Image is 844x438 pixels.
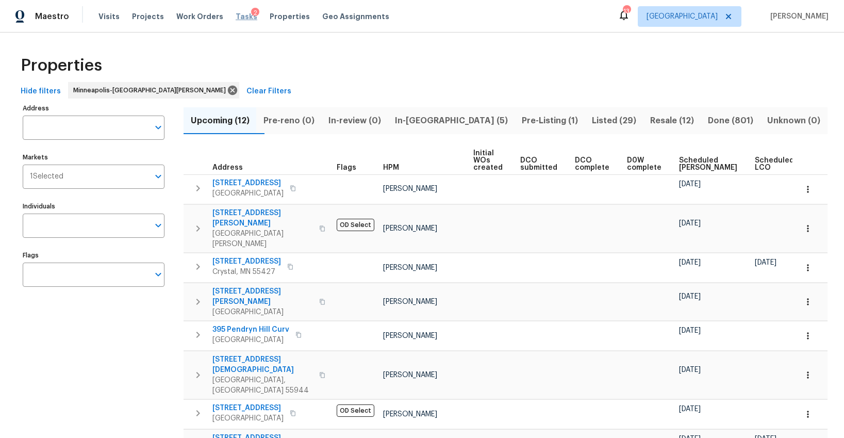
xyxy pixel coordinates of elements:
[679,327,701,334] span: [DATE]
[212,325,289,335] span: 395 Pendryn Hill Curv
[73,85,230,95] span: Minneapolis-[GEOGRAPHIC_DATA][PERSON_NAME]
[21,85,61,98] span: Hide filters
[327,113,382,128] span: In-review (0)
[322,11,389,22] span: Geo Assignments
[212,256,281,267] span: [STREET_ADDRESS]
[270,11,310,22] span: Properties
[679,366,701,374] span: [DATE]
[212,164,243,171] span: Address
[151,120,166,135] button: Open
[521,113,578,128] span: Pre-Listing (1)
[16,82,65,101] button: Hide filters
[679,259,701,266] span: [DATE]
[679,405,701,413] span: [DATE]
[23,252,164,258] label: Flags
[707,113,754,128] span: Done (801)
[337,164,356,171] span: Flags
[190,113,250,128] span: Upcoming (12)
[212,335,289,345] span: [GEOGRAPHIC_DATA]
[383,411,437,418] span: [PERSON_NAME]
[23,105,164,111] label: Address
[383,332,437,339] span: [PERSON_NAME]
[68,82,239,99] div: Minneapolis-[GEOGRAPHIC_DATA][PERSON_NAME]
[679,157,737,171] span: Scheduled [PERSON_NAME]
[650,113,695,128] span: Resale (12)
[151,218,166,233] button: Open
[383,298,437,305] span: [PERSON_NAME]
[591,113,637,128] span: Listed (29)
[251,8,259,18] div: 2
[212,413,284,424] span: [GEOGRAPHIC_DATA]
[212,375,313,396] span: [GEOGRAPHIC_DATA], [GEOGRAPHIC_DATA] 55944
[98,11,120,22] span: Visits
[30,172,63,181] span: 1 Selected
[246,85,291,98] span: Clear Filters
[35,11,69,22] span: Maestro
[151,169,166,184] button: Open
[337,404,374,417] span: OD Select
[627,157,661,171] span: D0W complete
[212,354,313,375] span: [STREET_ADDRESS][DEMOGRAPHIC_DATA]
[575,157,609,171] span: DCO complete
[383,185,437,192] span: [PERSON_NAME]
[520,157,557,171] span: DCO submitted
[212,307,313,317] span: [GEOGRAPHIC_DATA]
[176,11,223,22] span: Work Orders
[151,267,166,282] button: Open
[236,13,257,20] span: Tasks
[23,154,164,160] label: Markets
[212,188,284,199] span: [GEOGRAPHIC_DATA]
[679,293,701,300] span: [DATE]
[623,6,630,17] div: 13
[383,225,437,232] span: [PERSON_NAME]
[383,371,437,379] span: [PERSON_NAME]
[242,82,295,101] button: Clear Filters
[383,164,399,171] span: HPM
[766,11,829,22] span: [PERSON_NAME]
[212,403,284,413] span: [STREET_ADDRESS]
[647,11,718,22] span: [GEOGRAPHIC_DATA]
[262,113,315,128] span: Pre-reno (0)
[679,181,701,188] span: [DATE]
[23,203,164,209] label: Individuals
[337,219,374,231] span: OD Select
[212,208,313,229] span: [STREET_ADDRESS][PERSON_NAME]
[212,267,281,277] span: Crystal, MN 55427
[212,229,313,249] span: [GEOGRAPHIC_DATA][PERSON_NAME]
[383,264,437,271] span: [PERSON_NAME]
[473,150,503,171] span: Initial WOs created
[755,157,794,171] span: Scheduled LCO
[212,178,284,188] span: [STREET_ADDRESS]
[394,113,508,128] span: In-[GEOGRAPHIC_DATA] (5)
[767,113,821,128] span: Unknown (0)
[21,60,102,71] span: Properties
[132,11,164,22] span: Projects
[679,220,701,227] span: [DATE]
[212,286,313,307] span: [STREET_ADDRESS][PERSON_NAME]
[755,259,776,266] span: [DATE]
